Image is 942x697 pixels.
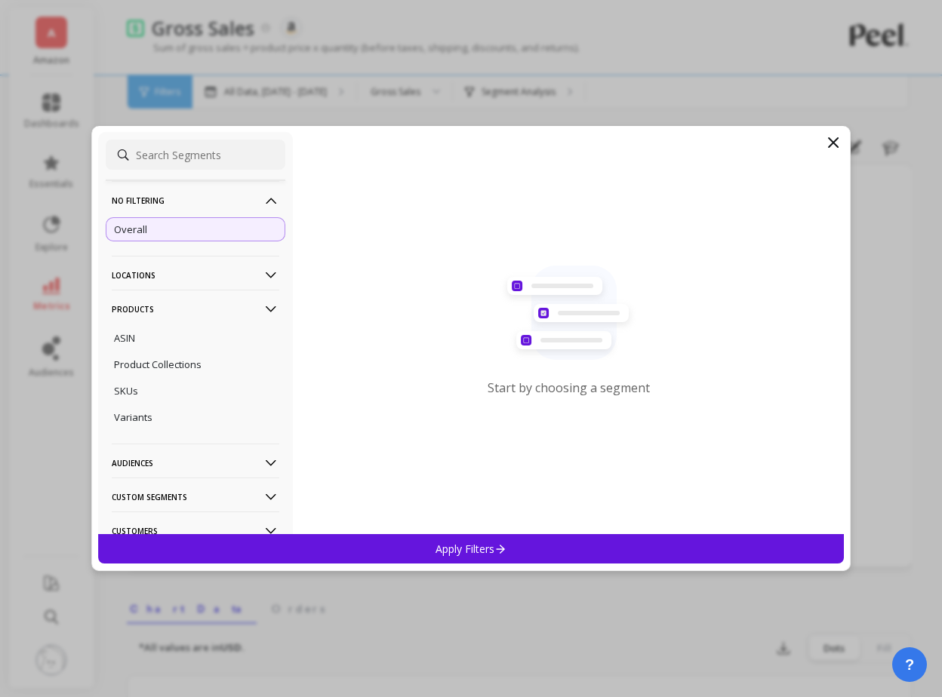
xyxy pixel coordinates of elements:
input: Search Segments [106,140,285,170]
p: Overall [114,223,147,236]
p: Variants [114,410,152,424]
p: Product Collections [114,358,202,371]
p: Audiences [112,444,279,482]
p: No filtering [112,181,279,220]
p: Apply Filters [436,542,507,556]
p: Locations [112,256,279,294]
p: Start by choosing a segment [488,379,650,396]
p: Products [112,290,279,328]
p: Customers [112,511,279,550]
p: Custom Segments [112,477,279,516]
p: SKUs [114,384,138,398]
span: ? [905,654,914,675]
p: ASIN [114,331,135,345]
button: ? [892,647,927,682]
